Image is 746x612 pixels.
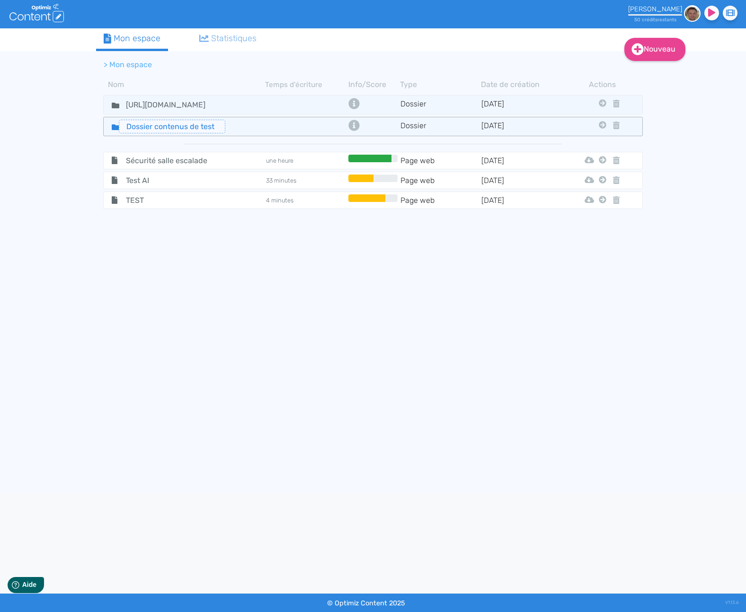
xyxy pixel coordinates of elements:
[624,38,685,61] a: Nouveau
[119,155,225,166] span: Sécurité salle escalade
[596,79,609,90] th: Actions
[96,53,569,76] nav: breadcrumb
[655,17,657,23] span: s
[481,120,562,133] td: [DATE]
[192,28,265,49] a: Statistiques
[628,5,682,13] div: [PERSON_NAME]
[104,32,160,45] div: Mon espace
[119,194,225,206] span: TEST
[327,599,405,607] small: © Optimiz Content 2025
[634,17,676,23] small: 50 crédit restant
[400,155,481,166] td: Page web
[346,79,400,90] th: Info/Score
[725,594,739,612] div: V1.13.6
[265,194,346,206] td: 4 minutes
[119,98,213,112] input: Nom de dossier
[104,59,152,70] li: > Mon espace
[96,28,168,51] a: Mon espace
[481,175,562,186] td: [DATE]
[684,5,701,22] img: 49ca57c83f605d06a354ddcffb6883cc
[119,175,225,186] span: Test AI
[481,194,562,206] td: [DATE]
[103,79,265,90] th: Nom
[400,120,481,133] td: Dossier
[400,175,481,186] td: Page web
[400,98,481,112] td: Dossier
[119,120,225,133] input: Nom de dossier
[265,155,346,166] td: une heure
[265,79,346,90] th: Temps d'écriture
[481,155,562,166] td: [DATE]
[674,17,676,23] span: s
[265,175,346,186] td: 33 minutes
[481,79,562,90] th: Date de création
[481,98,562,112] td: [DATE]
[199,32,257,45] div: Statistiques
[400,194,481,206] td: Page web
[400,79,481,90] th: Type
